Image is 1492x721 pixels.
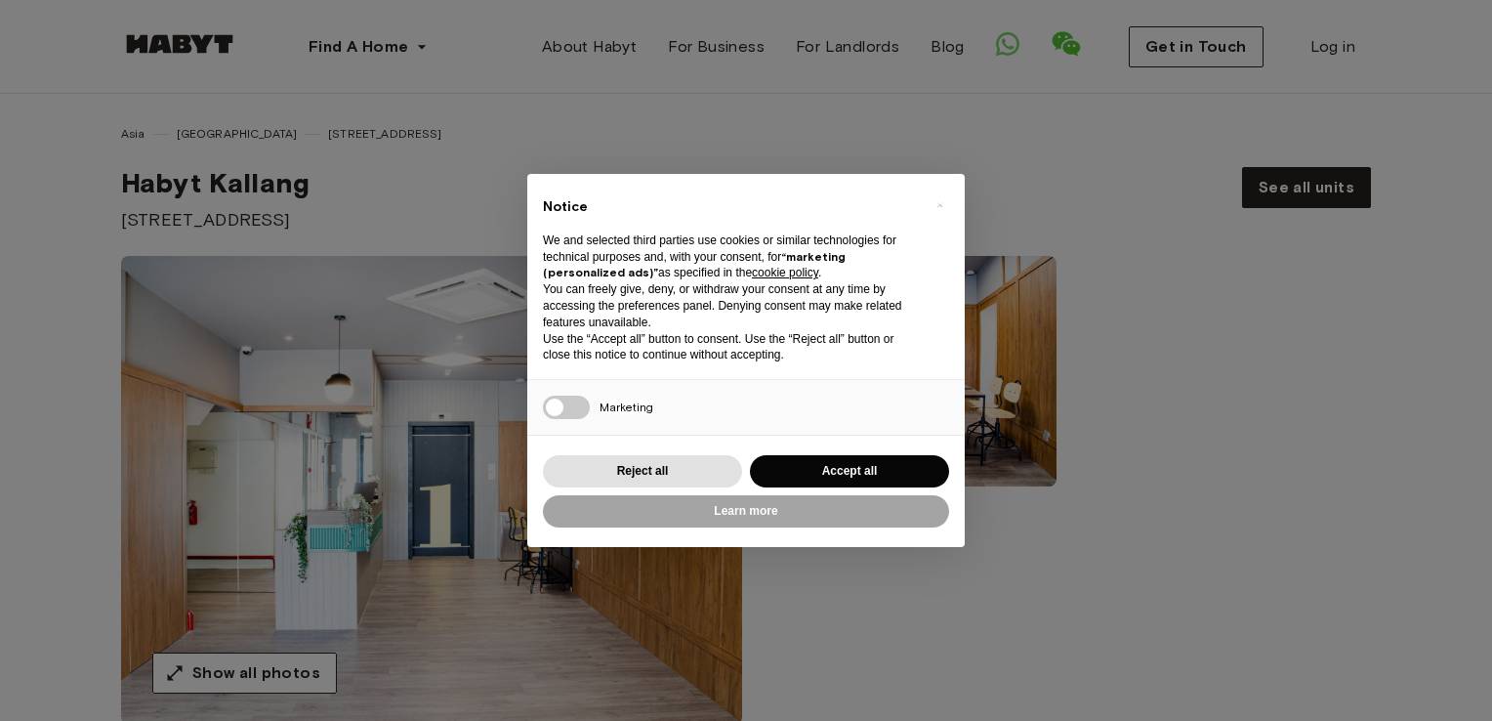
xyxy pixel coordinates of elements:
[600,400,653,414] span: Marketing
[750,455,949,488] button: Accept all
[752,266,818,279] a: cookie policy
[543,495,949,528] button: Learn more
[543,197,918,217] h2: Notice
[543,455,742,488] button: Reject all
[936,193,943,217] span: ×
[543,233,918,281] p: We and selected third parties use cookies or similar technologies for technical purposes and, wit...
[924,190,955,221] button: Close this notice
[543,249,846,280] strong: “marketing (personalized ads)”
[543,331,918,364] p: Use the “Accept all” button to consent. Use the “Reject all” button or close this notice to conti...
[543,281,918,330] p: You can freely give, deny, or withdraw your consent at any time by accessing the preferences pane...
